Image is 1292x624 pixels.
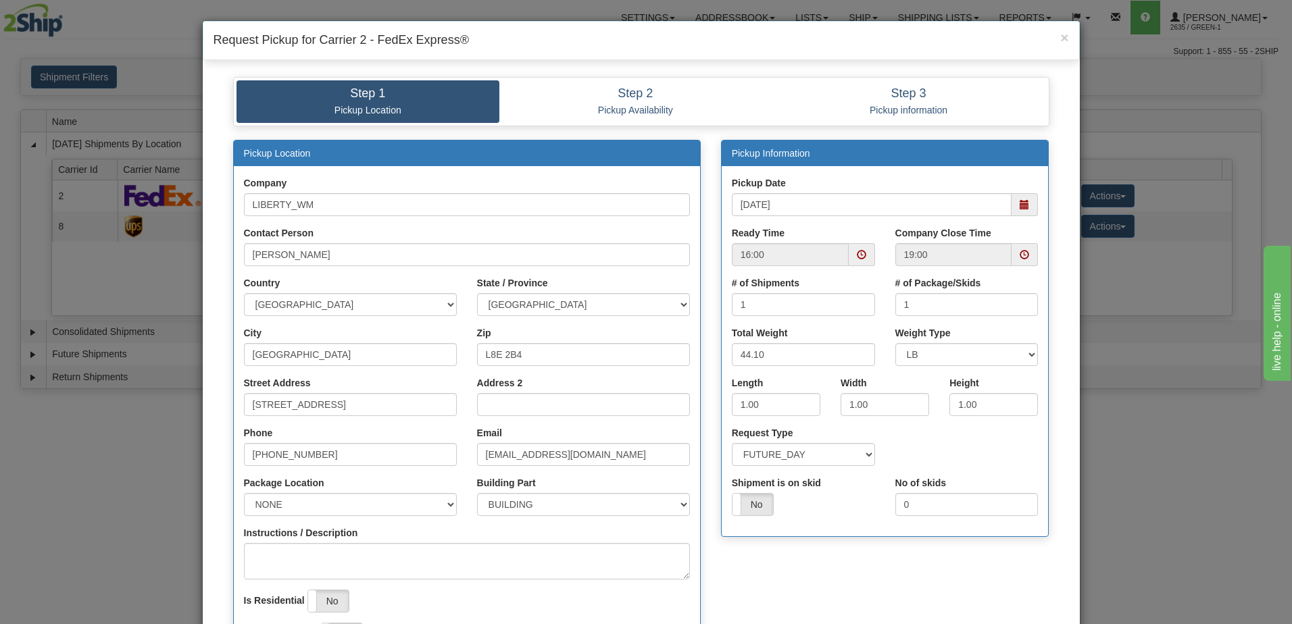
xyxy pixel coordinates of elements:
label: Zip [477,326,491,340]
label: Is Residential [244,594,305,607]
a: Step 2 Pickup Availability [499,80,772,123]
h4: Step 3 [782,87,1036,101]
label: Package Location [244,476,324,490]
label: Company [244,176,287,190]
label: No of skids [895,476,946,490]
label: # of Package/Skids [895,276,981,290]
label: Country [244,276,280,290]
label: Company Close Time [895,226,991,240]
label: No [308,590,349,612]
label: Height [949,376,979,390]
label: # of Shipments [732,276,799,290]
h4: Request Pickup for Carrier 2 - FedEx Express® [214,32,1069,49]
label: Contact Person [244,226,314,240]
label: Request Type [732,426,793,440]
label: Street Address [244,376,311,390]
p: Pickup Availability [510,104,762,116]
label: Width [841,376,867,390]
label: Phone [244,426,273,440]
iframe: chat widget [1261,243,1291,381]
label: Weight Type [895,326,951,340]
label: No [732,494,773,515]
h4: Step 2 [510,87,762,101]
p: Pickup Location [247,104,490,116]
label: Pickup Date [732,176,786,190]
label: Building Part [477,476,536,490]
p: Pickup information [782,104,1036,116]
label: Shipment is on skid [732,476,821,490]
a: Step 1 Pickup Location [237,80,500,123]
a: Step 3 Pickup information [772,80,1046,123]
label: Length [732,376,764,390]
div: live help - online [10,8,125,24]
h4: Step 1 [247,87,490,101]
a: Pickup Location [244,148,311,159]
label: Email [477,426,502,440]
label: Address 2 [477,376,523,390]
button: Close [1060,30,1068,45]
label: Instructions / Description [244,526,358,540]
label: Ready Time [732,226,785,240]
label: State / Province [477,276,548,290]
a: Pickup Information [732,148,810,159]
span: × [1060,30,1068,45]
label: Total Weight [732,326,788,340]
label: City [244,326,262,340]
